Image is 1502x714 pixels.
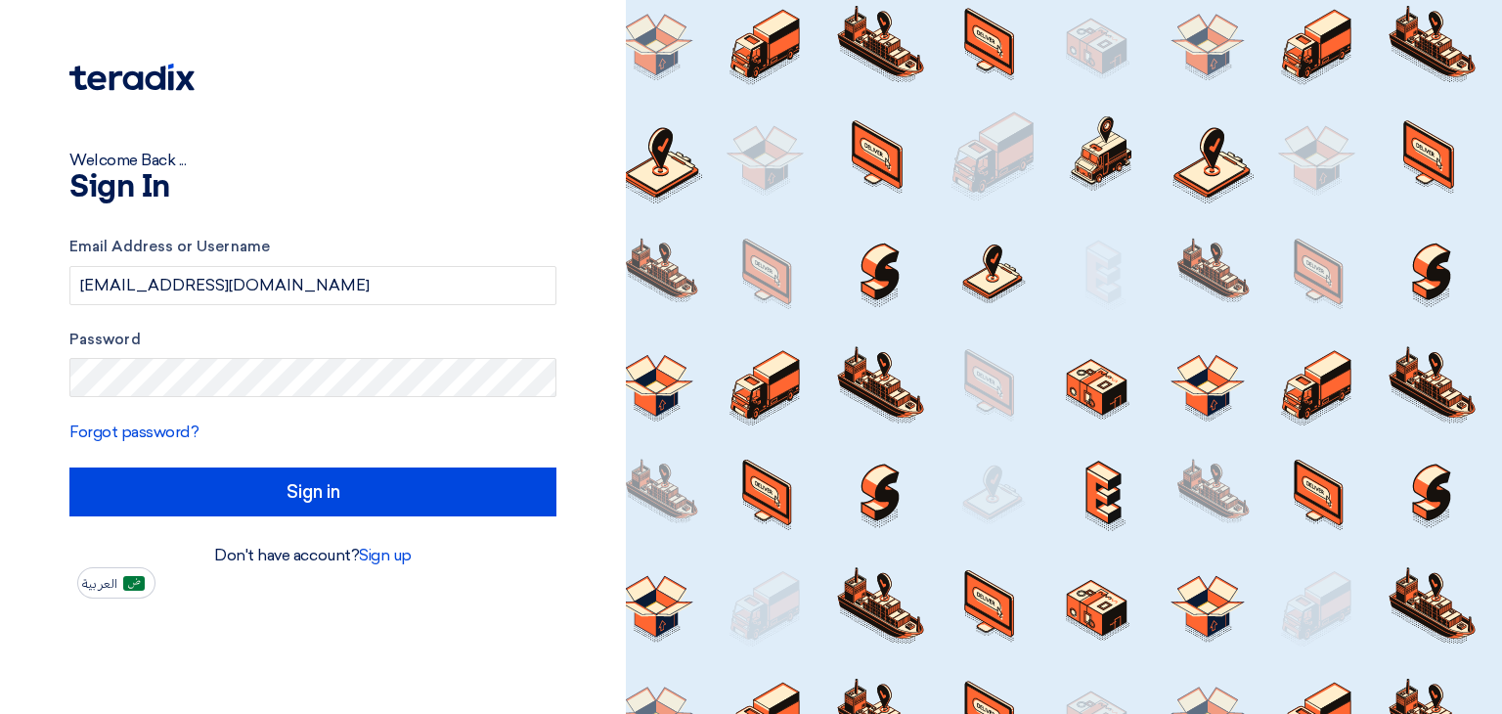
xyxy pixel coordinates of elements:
label: Password [69,329,556,351]
img: ar-AR.png [123,576,145,591]
label: Email Address or Username [69,236,556,258]
button: العربية [77,567,155,599]
h1: Sign In [69,172,556,203]
img: Teradix logo [69,64,195,91]
span: العربية [82,577,117,591]
input: Sign in [69,468,556,516]
a: Forgot password? [69,423,199,441]
a: Sign up [359,546,412,564]
div: Don't have account? [69,544,556,567]
div: Welcome Back ... [69,149,556,172]
input: Enter your business email or username [69,266,556,305]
